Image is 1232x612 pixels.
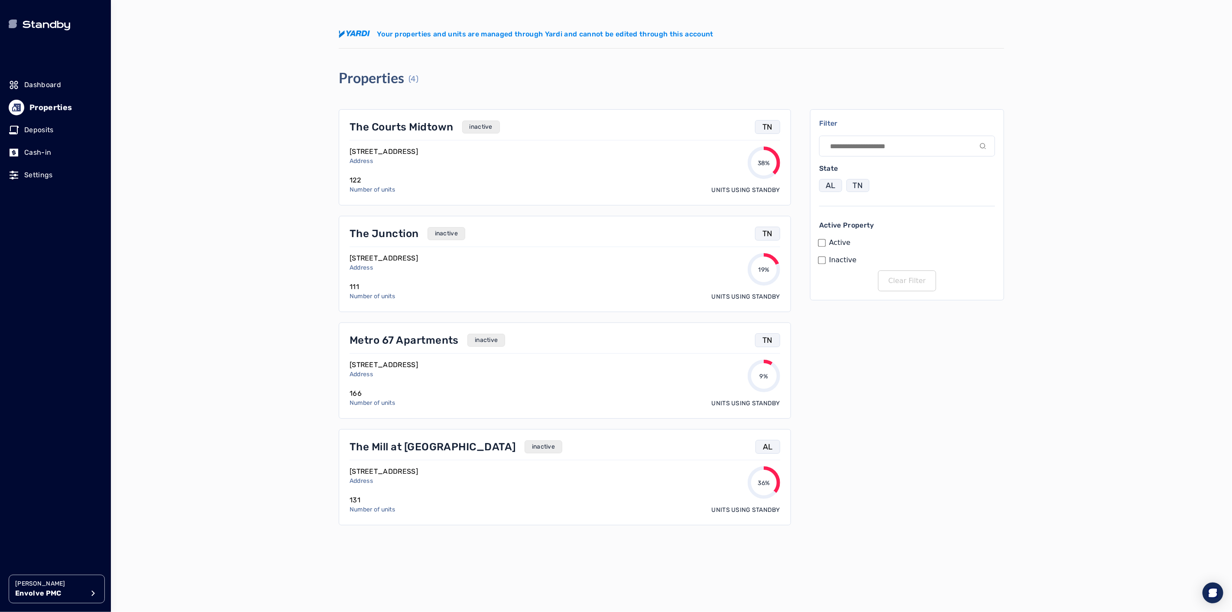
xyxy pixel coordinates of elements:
h4: Properties [339,69,404,87]
p: 111 [350,282,395,292]
p: Units using Standby [712,186,780,195]
p: Number of units [350,505,395,514]
a: Properties [9,98,102,117]
p: AL [826,179,836,192]
p: 122 [350,175,395,186]
a: Dashboard [9,75,102,94]
p: [STREET_ADDRESS] [350,466,418,477]
a: The Mill at [GEOGRAPHIC_DATA]inactiveAL [350,440,780,454]
p: Units using Standby [712,399,780,408]
p: Filter [819,118,995,129]
p: Metro 67 Apartments [350,333,459,347]
p: Number of units [350,399,395,407]
p: inactive [475,336,498,345]
p: 9% [760,372,768,381]
a: The JunctioninactiveTN [350,227,780,241]
p: Your properties and units are managed through Yardi and cannot be edited through this account [377,29,713,39]
p: Address [350,264,418,272]
p: 36% [758,479,770,488]
p: Address [350,370,418,379]
p: Address [350,157,418,166]
p: Number of units [350,186,395,194]
p: Address [350,477,418,485]
a: The Courts MidtowninactiveTN [350,120,780,134]
p: Active Property [819,220,995,231]
p: Cash-in [24,147,51,158]
p: Properties [29,101,72,114]
p: The Courts Midtown [350,120,454,134]
p: Envolve PMC [15,588,84,599]
button: [PERSON_NAME]Envolve PMC [9,575,105,603]
label: Active [829,238,851,248]
img: yardi [339,30,370,38]
p: TN [853,179,863,192]
p: AL [763,441,773,453]
button: AL [819,179,842,192]
a: Settings [9,166,102,185]
p: TN [762,334,773,346]
p: [STREET_ADDRESS] [350,360,418,370]
p: 166 [350,388,395,399]
p: [STREET_ADDRESS] [350,146,418,157]
p: Settings [24,170,53,180]
p: inactive [435,229,458,238]
p: 38% [758,159,770,168]
div: Open Intercom Messenger [1203,583,1223,603]
p: inactive [470,123,493,131]
p: inactive [532,443,555,451]
p: The Mill at [GEOGRAPHIC_DATA] [350,440,516,454]
p: 131 [350,495,395,505]
p: Deposits [24,125,54,135]
label: Inactive [829,255,857,265]
p: State [819,163,995,174]
a: Cash-in [9,143,102,162]
p: Dashboard [24,80,61,90]
p: 19% [759,266,770,274]
p: [PERSON_NAME] [15,579,84,588]
p: Number of units [350,292,395,301]
p: TN [762,228,773,240]
p: Units using Standby [712,506,780,514]
p: [STREET_ADDRESS] [350,253,418,264]
a: Deposits [9,120,102,140]
p: Units using Standby [712,293,780,301]
p: The Junction [350,227,419,241]
button: TN [846,179,870,192]
p: (4) [409,73,418,85]
a: Metro 67 ApartmentsinactiveTN [350,333,780,347]
p: TN [762,121,773,133]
